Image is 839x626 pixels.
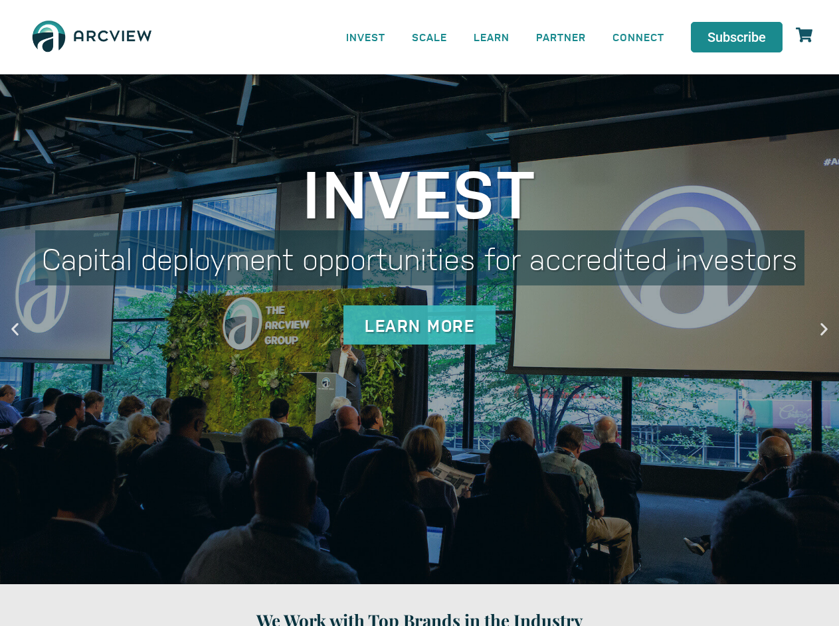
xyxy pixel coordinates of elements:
a: SCALE [399,22,460,52]
div: Learn More [343,305,496,345]
img: The Arcview Group [27,13,157,61]
a: INVEST [333,22,399,52]
a: PARTNER [523,22,599,52]
a: LEARN [460,22,523,52]
span: Subscribe [707,31,766,44]
a: CONNECT [599,22,678,52]
div: Previous slide [7,321,23,337]
div: Next slide [816,321,832,337]
nav: Menu [333,22,678,52]
div: Invest [35,157,804,224]
div: Capital deployment opportunities for accredited investors [35,230,804,285]
a: Subscribe [691,22,783,52]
